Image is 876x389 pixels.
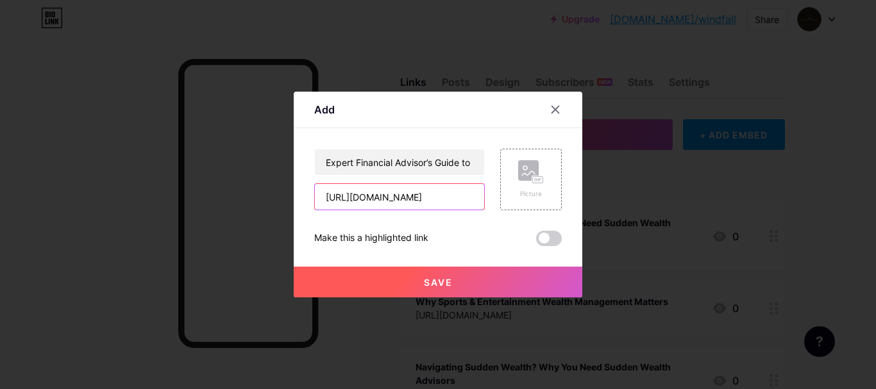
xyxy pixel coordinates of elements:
[315,184,484,210] input: URL
[314,231,428,246] div: Make this a highlighted link
[314,102,335,117] div: Add
[424,277,453,288] span: Save
[518,189,544,199] div: Picture
[294,267,582,297] button: Save
[315,149,484,175] input: Title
